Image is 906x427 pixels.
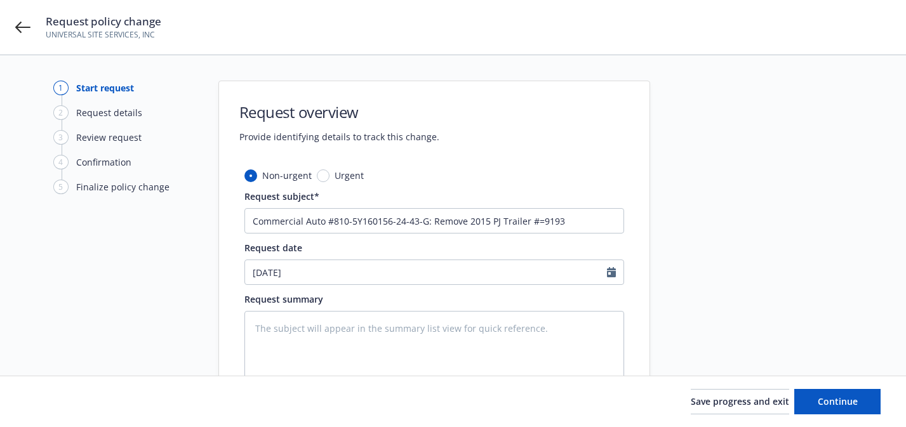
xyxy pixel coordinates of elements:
div: 3 [53,130,69,145]
span: Continue [818,395,858,407]
span: UNIVERSAL SITE SERVICES, INC [46,29,161,41]
div: Start request [76,81,134,95]
div: Finalize policy change [76,180,170,194]
input: Non-urgent [244,169,257,182]
span: Save progress and exit [691,395,789,407]
div: 5 [53,180,69,194]
input: The subject will appear in the summary list view for quick reference. [244,208,624,233]
div: 4 [53,155,69,169]
span: Urgent [335,169,364,182]
span: Request policy change [46,14,161,29]
span: Non-urgent [262,169,312,182]
div: 2 [53,105,69,120]
span: Request date [244,242,302,254]
h1: Request overview [239,102,439,122]
button: Continue [794,389,881,414]
div: Confirmation [76,155,131,169]
svg: Calendar [607,267,616,277]
input: Urgent [317,169,330,182]
span: Request summary [244,293,323,305]
div: 1 [53,81,69,95]
span: Request subject* [244,190,319,202]
input: MM/DD/YYYY [245,260,607,284]
button: Save progress and exit [691,389,789,414]
div: Review request [76,131,142,144]
div: Request details [76,106,142,119]
span: Provide identifying details to track this change. [239,130,439,143]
